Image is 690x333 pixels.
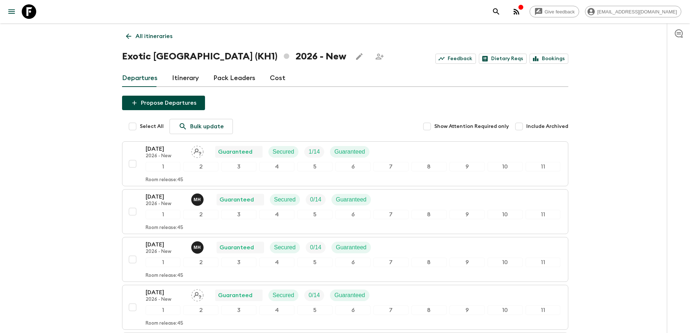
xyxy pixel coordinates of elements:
a: Departures [122,70,158,87]
div: 11 [526,162,561,171]
button: Edit this itinerary [352,49,367,64]
div: 4 [259,162,294,171]
div: 11 [526,258,561,267]
span: Mr. Heng Pringratana (Prefer name : James) [191,243,205,249]
button: Propose Departures [122,96,205,110]
div: 5 [297,305,333,315]
div: 10 [488,305,523,315]
div: [EMAIL_ADDRESS][DOMAIN_NAME] [585,6,681,17]
div: 8 [411,305,447,315]
a: Bulk update [170,119,233,134]
p: 0 / 14 [310,243,321,252]
div: 7 [373,305,409,315]
div: 6 [335,258,371,267]
div: 3 [221,258,256,267]
p: Secured [274,195,296,204]
p: 0 / 14 [310,195,321,204]
span: [EMAIL_ADDRESS][DOMAIN_NAME] [593,9,681,14]
div: 11 [526,210,561,219]
div: 10 [488,162,523,171]
p: [DATE] [146,288,185,297]
div: 6 [335,162,371,171]
a: Give feedback [530,6,579,17]
p: 2026 - New [146,153,185,159]
button: [DATE]2026 - NewAssign pack leaderGuaranteedSecuredTrip FillGuaranteed1234567891011Room release:45 [122,141,568,186]
p: Secured [273,147,294,156]
div: Secured [268,290,299,301]
span: Share this itinerary [372,49,387,64]
p: 2026 - New [146,249,185,255]
div: 1 [146,258,181,267]
p: M H [194,197,201,203]
p: Room release: 45 [146,321,183,326]
div: 2 [183,210,218,219]
p: Guaranteed [219,243,254,252]
span: Mr. Heng Pringratana (Prefer name : James) [191,196,205,201]
div: 2 [183,305,218,315]
button: menu [4,4,19,19]
button: MH [191,193,205,206]
div: Secured [270,242,300,253]
div: 4 [259,258,294,267]
div: Trip Fill [304,290,324,301]
div: 9 [449,305,485,315]
div: Trip Fill [306,194,326,205]
h1: Exotic [GEOGRAPHIC_DATA] (KH1) 2026 - New [122,49,346,64]
button: MH [191,241,205,254]
div: 2 [183,258,218,267]
p: 0 / 14 [309,291,320,300]
div: 7 [373,258,409,267]
div: Secured [270,194,300,205]
a: Itinerary [172,70,199,87]
div: 6 [335,210,371,219]
p: Guaranteed [218,291,252,300]
div: Trip Fill [304,146,324,158]
div: 7 [373,210,409,219]
a: Dietary Reqs [479,54,527,64]
div: 3 [221,210,256,219]
button: [DATE]2026 - NewMr. Heng Pringratana (Prefer name : James)GuaranteedSecuredTrip FillGuaranteed123... [122,237,568,282]
div: 8 [411,258,447,267]
p: Secured [273,291,294,300]
div: 4 [259,210,294,219]
div: 6 [335,305,371,315]
p: Bulk update [190,122,224,131]
p: [DATE] [146,145,185,153]
p: M H [194,245,201,250]
div: 8 [411,162,447,171]
div: 3 [221,305,256,315]
div: 9 [449,258,485,267]
p: Guaranteed [334,291,365,300]
p: Secured [274,243,296,252]
div: 9 [449,162,485,171]
div: 8 [411,210,447,219]
p: Room release: 45 [146,225,183,231]
div: 4 [259,305,294,315]
p: Guaranteed [334,147,365,156]
span: Assign pack leader [191,148,204,154]
p: All itineraries [135,32,172,41]
span: Show Attention Required only [434,123,509,130]
span: Include Archived [526,123,568,130]
div: 3 [221,162,256,171]
div: Secured [268,146,299,158]
p: Guaranteed [219,195,254,204]
a: Cost [270,70,285,87]
p: Guaranteed [336,195,367,204]
div: 5 [297,258,333,267]
div: 10 [488,210,523,219]
button: [DATE]2026 - NewMr. Heng Pringratana (Prefer name : James)GuaranteedSecuredTrip FillGuaranteed123... [122,189,568,234]
a: All itineraries [122,29,176,43]
p: Room release: 45 [146,177,183,183]
span: Select All [140,123,164,130]
button: search adventures [489,4,503,19]
p: 1 / 14 [309,147,320,156]
p: 2026 - New [146,201,185,207]
p: Guaranteed [218,147,252,156]
span: Assign pack leader [191,291,204,297]
div: 9 [449,210,485,219]
a: Bookings [530,54,568,64]
div: 2 [183,162,218,171]
div: 5 [297,210,333,219]
div: 5 [297,162,333,171]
